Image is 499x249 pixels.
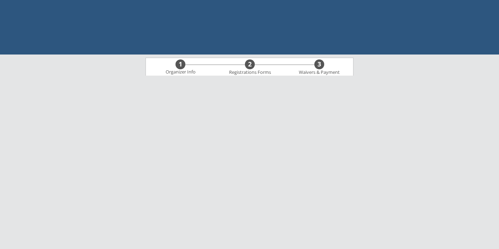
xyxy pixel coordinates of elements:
[175,60,185,68] div: 1
[226,70,274,75] div: Registrations Forms
[295,70,344,75] div: Waivers & Payment
[245,60,255,68] div: 2
[314,60,324,68] div: 3
[161,69,200,75] div: Organizer Info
